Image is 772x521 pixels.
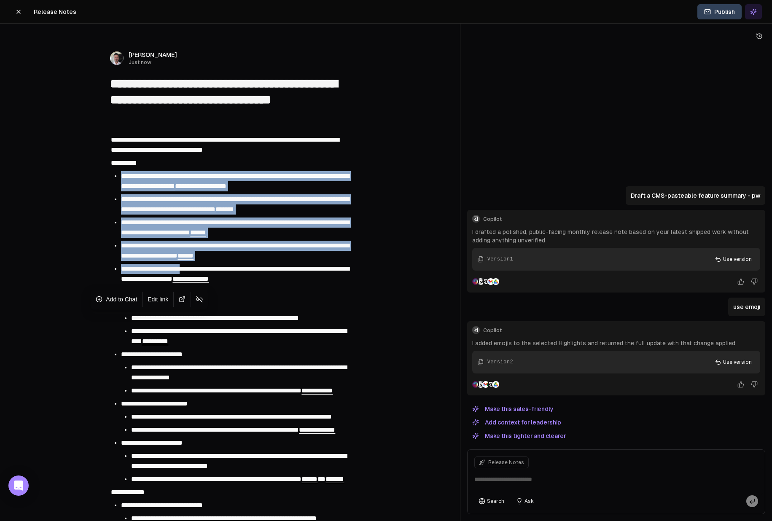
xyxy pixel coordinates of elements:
[477,278,484,285] img: Notion
[631,191,760,200] p: Draft a CMS-pasteable feature summary - pw
[472,278,479,285] img: Slack
[92,293,140,305] button: Add to Chat
[477,381,484,388] img: Notion
[487,358,513,366] div: Version 2
[467,431,571,441] button: Make this tighter and clearer
[512,495,538,507] button: Ask
[488,459,524,466] span: Release Notes
[110,51,124,65] img: _image
[472,228,760,244] p: I drafted a polished, public-facing monthly release note based on your latest shipped work withou...
[492,381,499,388] img: Google Drive
[492,278,499,285] img: Google Drive
[474,495,508,507] button: Search
[482,278,489,285] img: Samepage
[34,8,76,16] span: Release Notes
[710,356,757,368] button: Use version
[175,293,189,305] a: Open link in a new tab
[733,303,760,311] p: use emoji
[483,216,760,223] span: Copilot
[472,381,479,388] img: Slack
[487,381,494,388] img: Samepage
[144,293,172,305] button: Edit link
[129,59,177,66] span: Just now
[129,51,177,59] span: [PERSON_NAME]
[482,381,489,388] img: Gmail
[487,255,513,263] div: Version 1
[487,278,494,285] img: Gmail
[8,475,29,496] div: Open Intercom Messenger
[467,417,566,427] button: Add context for leadership
[697,4,742,19] button: Publish
[710,253,757,266] button: Use version
[483,327,760,334] span: Copilot
[472,339,760,347] p: I added emojis to the selected Highlights and returned the full update with that change applied
[467,404,559,414] button: Make this sales-friendly
[106,295,137,303] span: Add to Chat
